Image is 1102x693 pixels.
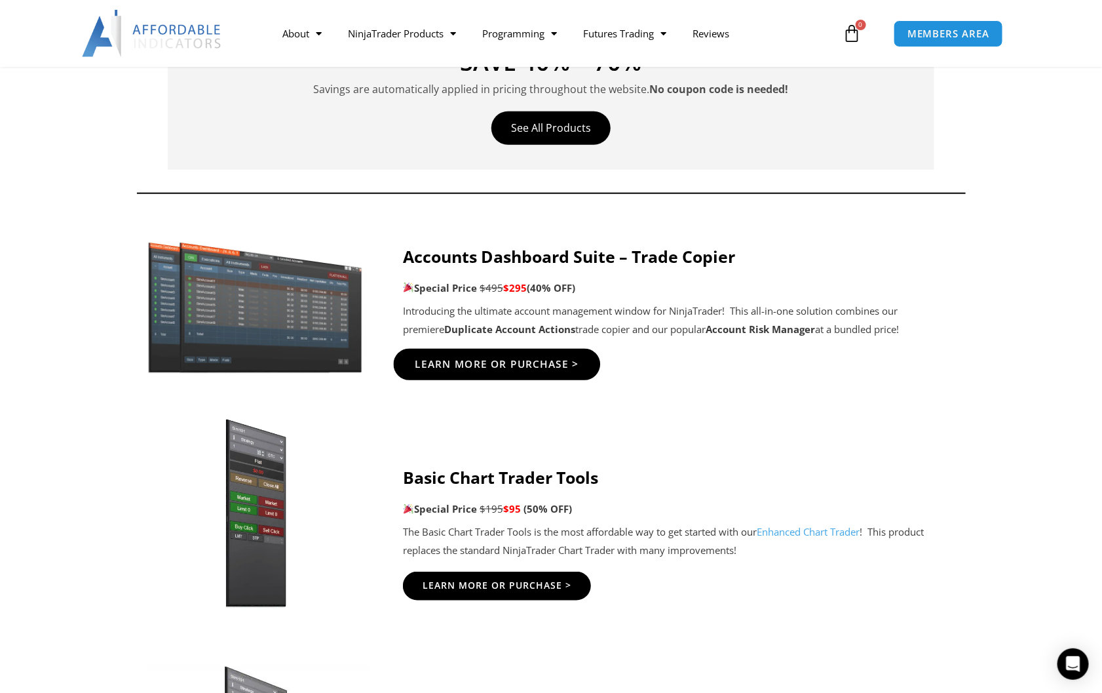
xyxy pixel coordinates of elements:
[444,323,575,336] strong: Duplicate Account Actions
[403,281,477,294] strong: Special Price
[423,582,571,591] span: Learn More Or Purchase >
[856,20,866,30] span: 0
[403,245,735,267] strong: Accounts Dashboard Suite – Trade Copier
[269,18,839,49] nav: Menu
[403,523,960,560] p: The Basic Chart Trader Tools is the most affordable way to get started with our ! This product re...
[894,20,1003,47] a: MEMBERS AREA
[142,237,370,376] img: Screenshot 2024-11-20 151221 | Affordable Indicators – NinjaTrader
[480,502,503,515] span: $195
[679,18,742,49] a: Reviews
[82,10,223,57] img: LogoAI | Affordable Indicators – NinjaTrader
[503,502,521,515] span: $95
[570,18,679,49] a: Futures Trading
[527,281,575,294] b: (40% OFF)
[1057,648,1089,680] div: Open Intercom Messenger
[650,82,789,96] strong: No coupon code is needed!
[907,29,989,39] span: MEMBERS AREA
[403,502,477,515] strong: Special Price
[491,111,611,145] a: See All Products
[469,18,570,49] a: Programming
[269,18,335,49] a: About
[335,18,469,49] a: NinjaTrader Products
[187,81,915,98] p: Savings are automatically applied in pricing throughout the website.
[480,281,503,294] span: $495
[404,283,413,292] img: 🎉
[706,323,815,336] strong: Account Risk Manager
[824,14,881,52] a: 0
[187,50,915,74] h4: SAVE 40% – 70%
[403,572,591,601] a: Learn More Or Purchase >
[404,504,413,514] img: 🎉
[415,360,579,370] span: Learn More Or Purchase >
[403,466,598,488] strong: Basic Chart Trader Tools
[503,281,527,294] span: $295
[403,302,960,339] p: Introducing the ultimate account management window for NinjaTrader! This all-in-one solution comb...
[523,502,572,515] span: (50% OFF)
[142,416,370,612] img: BasicTools | Affordable Indicators – NinjaTrader
[394,349,601,380] a: Learn More Or Purchase >
[757,525,860,538] a: Enhanced Chart Trader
